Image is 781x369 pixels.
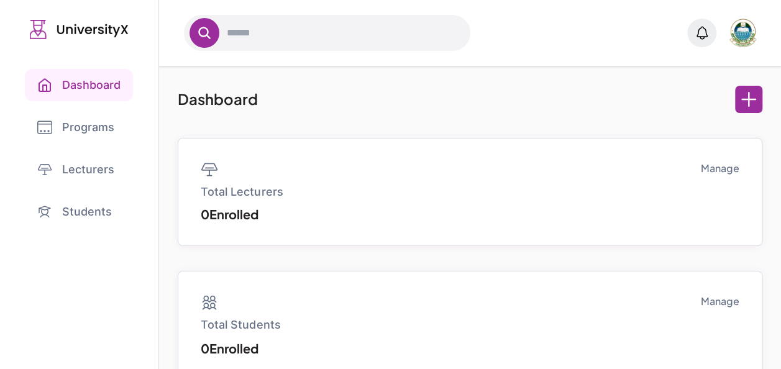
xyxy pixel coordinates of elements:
[25,196,134,228] a: Students
[701,294,739,309] a: Manage
[701,161,739,176] a: Manage
[178,86,258,112] p: Dashboard
[25,69,133,101] a: Dashboard
[201,183,283,201] p: Total Lecturers
[25,153,134,186] a: Lecturers
[201,339,280,358] p: 0 Enrolled
[25,111,134,143] a: Programs
[201,206,283,223] p: 0 Enrolled
[201,316,280,334] p: Total Students
[30,20,129,39] img: UniversityX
